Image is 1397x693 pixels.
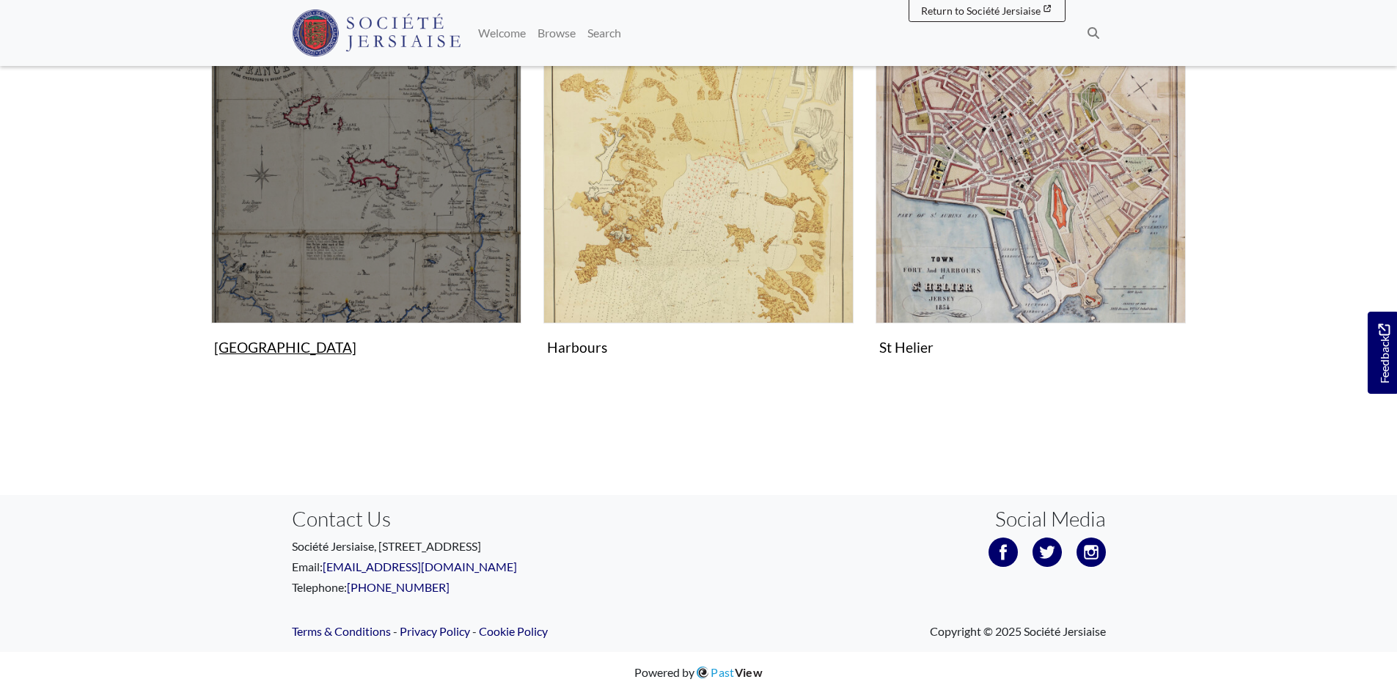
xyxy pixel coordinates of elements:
img: St Helier [876,12,1186,323]
a: Welcome [472,18,532,48]
span: Feedback [1375,324,1393,384]
span: Return to Société Jersiaise [921,4,1041,17]
a: Privacy Policy [400,624,470,638]
div: Subcollection [200,12,532,384]
div: Subcollection [865,12,1197,384]
a: Would you like to provide feedback? [1368,312,1397,394]
p: Telephone: [292,579,688,596]
section: Subcollections [211,12,1187,401]
p: Société Jersiaise, [STREET_ADDRESS] [292,538,688,555]
a: Channel Islands [GEOGRAPHIC_DATA] [211,12,521,362]
div: Subcollection [532,12,865,384]
a: [EMAIL_ADDRESS][DOMAIN_NAME] [323,560,517,573]
div: Powered by [634,664,763,681]
img: Société Jersiaise [292,10,461,56]
a: Harbours Harbours [543,12,854,362]
a: Browse [532,18,582,48]
a: Terms & Conditions [292,624,391,638]
a: Cookie Policy [479,624,548,638]
a: St Helier St Helier [876,12,1186,362]
a: PastView [694,665,763,679]
h3: Social Media [995,507,1106,532]
p: Email: [292,558,688,576]
img: Harbours [543,12,854,323]
span: Past [711,665,763,679]
a: Search [582,18,627,48]
a: Société Jersiaise logo [292,6,461,60]
span: Copyright © 2025 Société Jersiaise [930,623,1106,640]
img: Channel Islands [211,12,521,323]
span: View [735,665,763,679]
a: [PHONE_NUMBER] [347,580,450,594]
h3: Contact Us [292,507,688,532]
